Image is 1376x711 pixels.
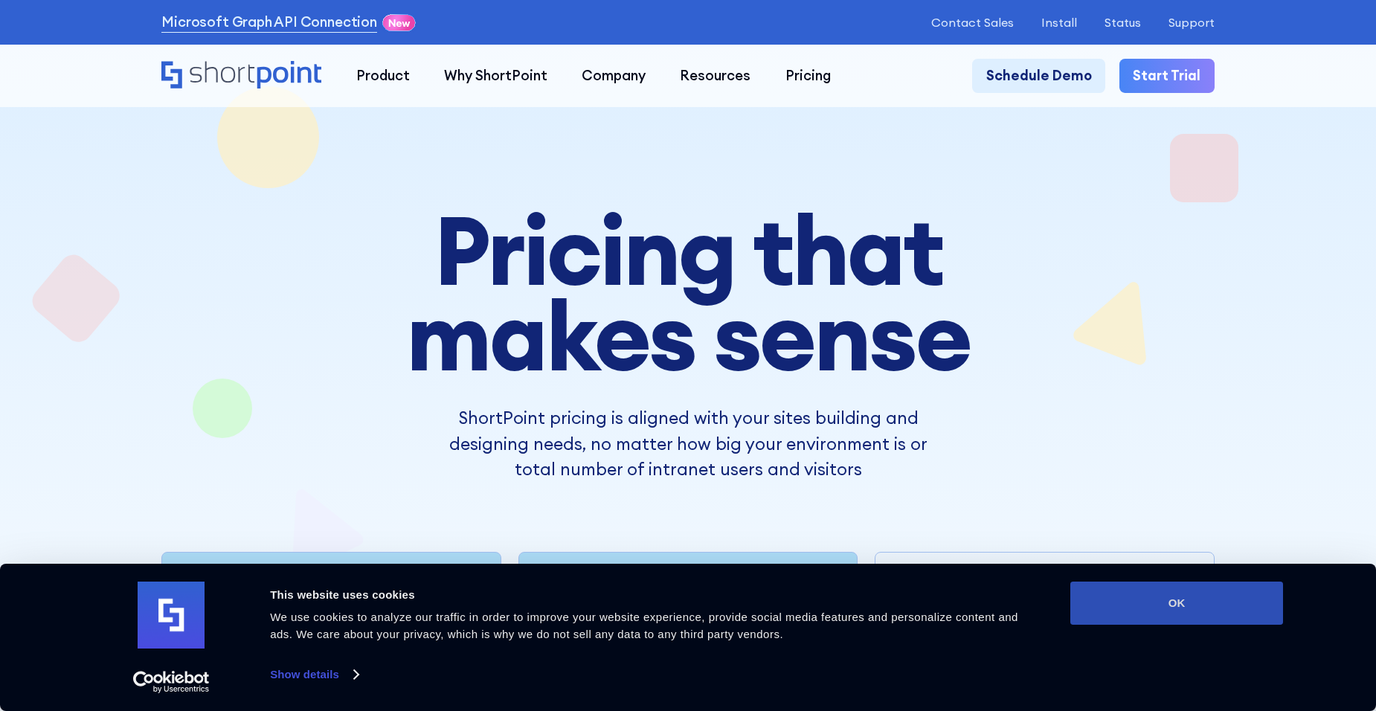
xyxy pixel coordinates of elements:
span: We use cookies to analyze our traffic in order to improve your website experience, provide social... [270,611,1018,640]
p: ShortPoint pricing is aligned with your sites building and designing needs, no matter how big you... [430,405,946,483]
a: Home [161,61,321,91]
a: Resources [663,59,768,93]
div: This website uses cookies [270,586,1037,604]
a: Start Trial [1119,59,1215,93]
h1: Pricing that makes sense [301,207,1076,379]
a: Usercentrics Cookiebot - opens in a new window [106,671,237,693]
div: Product [356,65,410,86]
a: Contact Sales [931,16,1014,30]
a: Microsoft Graph API Connection [161,12,376,33]
div: Company [582,65,646,86]
div: Resources [680,65,750,86]
a: Product [339,59,427,93]
p: Order Summary: [893,559,1185,591]
a: Schedule Demo [972,59,1105,93]
a: Show details [270,663,358,686]
img: logo [138,582,205,649]
button: OK [1070,582,1283,625]
div: Pricing [785,65,831,86]
a: Support [1168,16,1215,30]
div: Why ShortPoint [444,65,547,86]
a: Install [1041,16,1077,30]
a: Status [1105,16,1141,30]
a: Why ShortPoint [427,59,565,93]
a: Company [565,59,663,93]
a: Pricing [768,59,848,93]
